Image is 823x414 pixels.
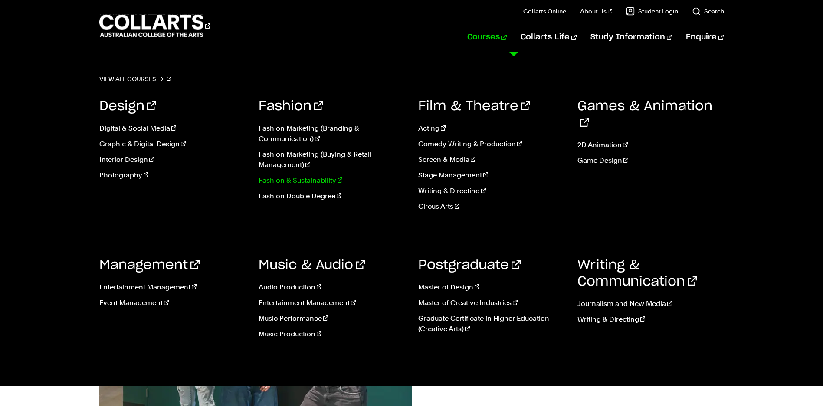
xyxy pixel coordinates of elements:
[577,299,724,309] a: Journalism and New Media
[577,140,724,150] a: 2D Animation
[99,139,246,149] a: Graphic & Digital Design
[259,259,365,272] a: Music & Audio
[259,100,323,113] a: Fashion
[521,23,577,52] a: Collarts Life
[523,7,566,16] a: Collarts Online
[418,201,565,212] a: Circus Arts
[259,191,405,201] a: Fashion Double Degree
[418,139,565,149] a: Comedy Writing & Production
[418,123,565,134] a: Acting
[580,7,612,16] a: About Us
[590,23,672,52] a: Study Information
[418,154,565,165] a: Screen & Media
[418,186,565,196] a: Writing & Directing
[418,170,565,181] a: Stage Management
[418,259,521,272] a: Postgraduate
[626,7,678,16] a: Student Login
[99,13,210,38] div: Go to homepage
[418,313,565,334] a: Graduate Certificate in Higher Education (Creative Arts)
[418,298,565,308] a: Master of Creative Industries
[99,170,246,181] a: Photography
[577,314,724,325] a: Writing & Directing
[259,282,405,292] a: Audio Production
[259,298,405,308] a: Entertainment Management
[577,155,724,166] a: Game Design
[418,100,530,113] a: Film & Theatre
[99,298,246,308] a: Event Management
[259,123,405,144] a: Fashion Marketing (Branding & Communication)
[418,282,565,292] a: Master of Design
[259,329,405,339] a: Music Production
[99,100,156,113] a: Design
[259,313,405,324] a: Music Performance
[686,23,724,52] a: Enquire
[259,149,405,170] a: Fashion Marketing (Buying & Retail Management)
[99,123,246,134] a: Digital & Social Media
[577,100,712,129] a: Games & Animation
[467,23,507,52] a: Courses
[99,282,246,292] a: Entertainment Management
[99,73,171,85] a: View all courses
[259,175,405,186] a: Fashion & Sustainability
[577,259,697,288] a: Writing & Communication
[99,259,200,272] a: Management
[99,154,246,165] a: Interior Design
[692,7,724,16] a: Search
